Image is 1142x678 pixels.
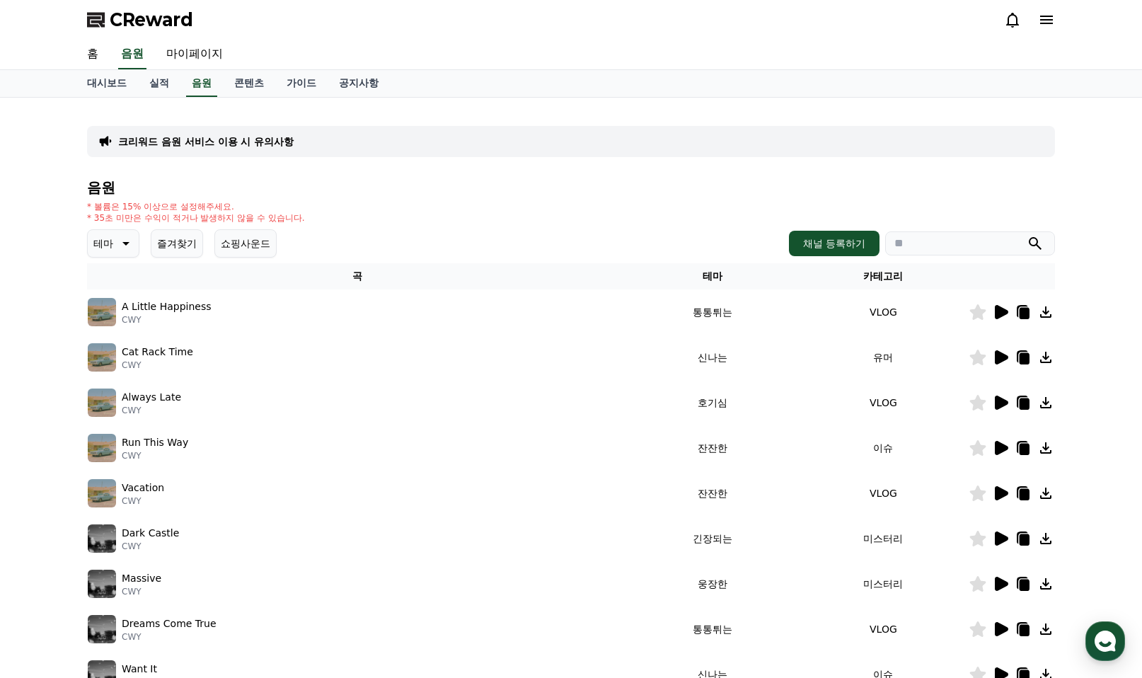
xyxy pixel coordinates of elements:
[88,479,116,507] img: music
[87,201,305,212] p: * 볼륨은 15% 이상으로 설정해주세요.
[45,470,53,481] span: 홈
[798,380,969,425] td: VLOG
[122,586,161,597] p: CWY
[118,40,146,69] a: 음원
[93,449,183,484] a: 대화
[122,571,161,586] p: Massive
[129,471,146,482] span: 대화
[798,471,969,516] td: VLOG
[88,434,116,462] img: music
[628,380,798,425] td: 호기심
[122,345,193,360] p: Cat Rack Time
[138,70,180,97] a: 실적
[214,229,277,258] button: 쇼핑사운드
[122,616,217,631] p: Dreams Come True
[87,8,193,31] a: CReward
[87,263,628,289] th: 곡
[87,180,1055,195] h4: 음원
[88,389,116,417] img: music
[798,607,969,652] td: VLOG
[122,450,188,461] p: CWY
[186,70,217,97] a: 음원
[628,289,798,335] td: 통통튀는
[183,449,272,484] a: 설정
[628,263,798,289] th: 테마
[275,70,328,97] a: 가이드
[219,470,236,481] span: 설정
[122,495,164,507] p: CWY
[88,524,116,553] img: music
[87,212,305,224] p: * 35초 미만은 수익이 적거나 발생하지 않을 수 있습니다.
[122,360,193,371] p: CWY
[798,289,969,335] td: VLOG
[798,263,969,289] th: 카테고리
[122,390,181,405] p: Always Late
[76,40,110,69] a: 홈
[628,471,798,516] td: 잔잔한
[122,526,179,541] p: Dark Castle
[155,40,234,69] a: 마이페이지
[93,234,113,253] p: 테마
[122,435,188,450] p: Run This Way
[88,298,116,326] img: music
[798,425,969,471] td: 이슈
[76,70,138,97] a: 대시보드
[789,231,879,256] button: 채널 등록하기
[118,134,294,149] a: 크리워드 음원 서비스 이용 시 유의사항
[122,541,179,552] p: CWY
[151,229,203,258] button: 즐겨찾기
[88,343,116,372] img: music
[122,662,157,677] p: Want It
[122,405,181,416] p: CWY
[122,314,212,326] p: CWY
[628,335,798,380] td: 신나는
[110,8,193,31] span: CReward
[328,70,390,97] a: 공지사항
[122,481,164,495] p: Vacation
[4,449,93,484] a: 홈
[122,299,212,314] p: A Little Happiness
[223,70,275,97] a: 콘텐츠
[628,607,798,652] td: 통통튀는
[798,516,969,561] td: 미스터리
[628,516,798,561] td: 긴장되는
[628,425,798,471] td: 잔잔한
[122,631,217,643] p: CWY
[88,570,116,598] img: music
[87,229,139,258] button: 테마
[88,615,116,643] img: music
[798,561,969,607] td: 미스터리
[628,561,798,607] td: 웅장한
[798,335,969,380] td: 유머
